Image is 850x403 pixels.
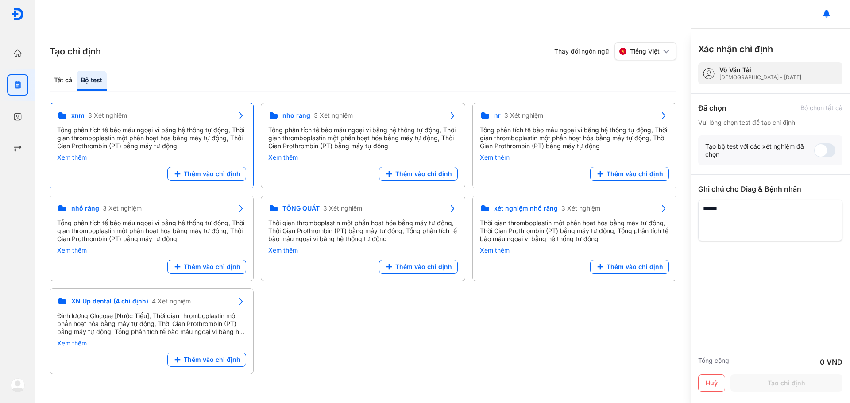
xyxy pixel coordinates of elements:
button: Thêm vào chỉ định [379,260,458,274]
div: Ghi chú cho Diag & Bệnh nhân [698,184,842,194]
div: Xem thêm [57,246,246,254]
div: Xem thêm [480,246,669,254]
h3: Xác nhận chỉ định [698,43,773,55]
div: Thời gian thromboplastin một phần hoạt hóa bằng máy tự động, Thời Gian Prothrombin (PT) bằng máy ... [480,219,669,243]
span: Thêm vào chỉ định [395,263,452,271]
span: Thêm vào chỉ định [184,356,240,364]
div: Định lượng Glucose [Nước Tiểu], Thời gian thromboplastin một phần hoạt hóa bằng máy tự động, Thời... [57,312,246,336]
div: Xem thêm [57,339,246,347]
div: Thay đổi ngôn ngữ: [554,42,676,60]
span: 4 Xét nghiệm [152,297,191,305]
div: Tổng phân tích tế bào máu ngoại vi bằng hệ thống tự động, Thời gian thromboplastin một phần hoạt ... [268,126,457,150]
div: Đã chọn [698,103,726,113]
div: Võ Văn Tài [719,66,801,74]
div: Thời gian thromboplastin một phần hoạt hóa bằng máy tự động, Thời Gian Prothrombin (PT) bằng máy ... [268,219,457,243]
div: Xem thêm [268,154,457,161]
span: Tiếng Việt [630,47,660,55]
div: 0 VND [820,357,842,367]
div: Tổng phân tích tế bào máu ngoại vi bằng hệ thống tự động, Thời gian thromboplastin một phần hoạt ... [57,219,246,243]
div: Tạo bộ test với các xét nghiệm đã chọn [705,142,814,158]
div: [DEMOGRAPHIC_DATA] - [DATE] [719,74,801,81]
span: xét nghiệm nhổ răng [494,204,558,212]
div: Xem thêm [57,154,246,161]
img: logo [11,378,25,392]
span: 3 Xét nghiệm [504,111,543,119]
span: 3 Xét nghiệm [314,111,353,119]
span: nhổ răng [71,204,99,212]
button: Thêm vào chỉ định [167,260,246,274]
button: Huỷ [698,374,725,392]
span: Thêm vào chỉ định [184,263,240,271]
span: nr [494,111,501,119]
button: Thêm vào chỉ định [379,167,458,181]
div: Xem thêm [480,154,669,161]
div: Tổng cộng [698,357,729,367]
button: Thêm vào chỉ định [590,260,669,274]
span: XN Up dental (4 chỉ định) [71,297,148,305]
button: Thêm vào chỉ định [167,353,246,367]
button: Tạo chỉ định [730,374,842,392]
span: 3 Xét nghiệm [88,111,127,119]
span: 3 Xét nghiệm [323,204,362,212]
div: Tổng phân tích tế bào máu ngoại vi bằng hệ thống tự động, Thời gian thromboplastin một phần hoạt ... [480,126,669,150]
span: 3 Xét nghiệm [561,204,600,212]
div: Bỏ chọn tất cả [800,104,842,112]
div: Vui lòng chọn test để tạo chỉ định [698,119,842,127]
button: Thêm vào chỉ định [590,167,669,181]
h3: Tạo chỉ định [50,45,101,58]
img: logo [11,8,24,21]
span: nho rang [282,111,310,119]
button: Thêm vào chỉ định [167,167,246,181]
div: Tổng phân tích tế bào máu ngoại vi bằng hệ thống tự động, Thời gian thromboplastin một phần hoạt ... [57,126,246,150]
span: Thêm vào chỉ định [395,170,452,178]
span: Thêm vào chỉ định [184,170,240,178]
span: Thêm vào chỉ định [607,263,663,271]
span: 3 Xét nghiệm [103,204,142,212]
span: xnm [71,111,85,119]
div: Xem thêm [268,246,457,254]
span: TỔNG QUÁT [282,204,320,212]
span: Thêm vào chỉ định [607,170,663,178]
div: Tất cả [50,71,77,91]
div: Bộ test [77,71,107,91]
